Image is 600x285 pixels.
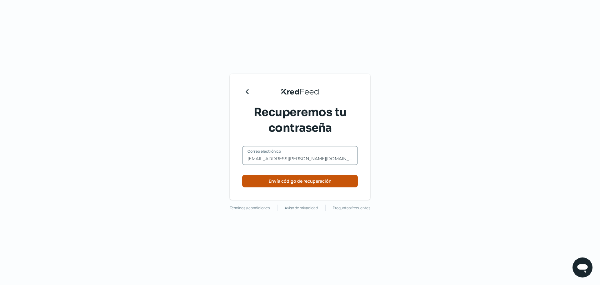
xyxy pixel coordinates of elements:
[576,261,589,274] img: chatIcon
[245,104,355,136] span: Recuperemos tu contraseña
[242,175,358,187] button: Envía código de recuperación
[285,205,318,211] a: Aviso de privacidad
[230,205,270,211] a: Términos y condiciones
[333,205,370,211] a: Preguntas frecuentes
[269,179,332,183] span: Envía código de recuperación
[247,149,346,154] label: Correo electrónico
[242,87,252,97] svg: Regresar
